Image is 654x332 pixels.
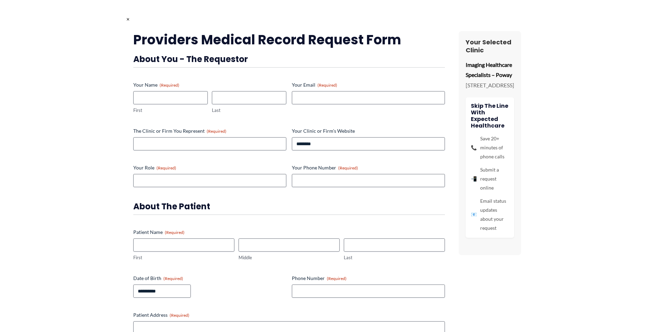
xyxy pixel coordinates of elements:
[133,201,445,212] h3: About the Patient
[133,254,234,261] label: First
[466,80,514,90] p: [STREET_ADDRESS]
[133,31,445,48] h2: Providers Medical Record Request Form
[163,276,183,281] span: (Required)
[133,229,185,236] legend: Patient Name
[344,254,445,261] label: Last
[466,38,514,54] h3: Your Selected Clinic
[165,230,185,235] span: (Required)
[471,165,509,192] li: Submit a request online
[133,312,189,318] legend: Patient Address
[471,210,477,219] span: 📧
[133,275,286,282] label: Date of Birth
[156,165,176,171] span: (Required)
[239,254,340,261] label: Middle
[133,164,286,171] label: Your Role
[133,128,286,134] label: The Clinic or Firm You Represent
[292,275,445,282] label: Phone Number
[471,196,509,233] li: Email status updates about your request
[212,107,286,114] label: Last
[471,134,509,161] li: Save 20+ minutes of phone calls
[207,129,226,134] span: (Required)
[170,313,189,318] span: (Required)
[471,174,477,183] span: 📲
[292,164,445,171] label: Your Phone Number
[126,16,129,22] span: ×
[160,82,179,88] span: (Required)
[466,60,514,80] p: Imaging Healthcare Specialists – Poway
[471,143,477,152] span: 📞
[338,165,358,171] span: (Required)
[133,81,179,88] legend: Your Name
[471,103,509,129] h4: Skip The Line With Expected Healthcare
[133,54,445,64] h3: About You - The Requestor
[292,128,445,134] label: Your Clinic or Firm's Website
[317,82,337,88] span: (Required)
[292,81,445,88] label: Your Email
[327,276,347,281] span: (Required)
[133,107,208,114] label: First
